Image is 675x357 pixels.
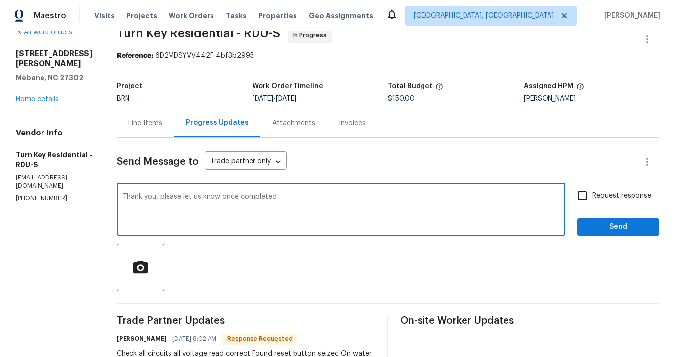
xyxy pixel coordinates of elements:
span: [GEOGRAPHIC_DATA], [GEOGRAPHIC_DATA] [414,11,554,21]
div: 6D2MDSYVV442F-4bf3b2995 [117,51,659,61]
span: - [253,95,296,102]
span: Maestro [34,11,66,21]
b: Reference: [117,52,153,59]
span: [DATE] [253,95,273,102]
span: Request response [592,191,651,201]
span: [DATE] 8:02 AM [172,334,216,344]
span: Tasks [226,12,247,19]
span: [PERSON_NAME] [600,11,660,21]
span: BRN [117,95,129,102]
span: [DATE] [276,95,296,102]
span: In Progress [293,30,331,40]
span: $150.00 [388,95,415,102]
h5: Work Order Timeline [253,83,323,89]
div: Line Items [128,118,162,128]
span: The hpm assigned to this work order. [576,83,584,95]
a: Home details [16,96,59,103]
span: Send Message to [117,157,199,167]
span: Visits [94,11,115,21]
h4: Vendor Info [16,128,93,138]
span: On-site Worker Updates [400,316,659,326]
button: Send [577,218,659,236]
h5: Mebane, NC 27302 [16,73,93,83]
p: [EMAIL_ADDRESS][DOMAIN_NAME] [16,174,93,190]
span: Send [585,221,651,233]
span: Trade Partner Updates [117,316,376,326]
p: [PHONE_NUMBER] [16,194,93,203]
span: Projects [127,11,157,21]
span: Response Requested [223,334,296,344]
span: Geo Assignments [309,11,373,21]
span: Work Orders [169,11,214,21]
div: Progress Updates [186,118,249,128]
a: All work orders [16,29,72,36]
span: Properties [258,11,297,21]
div: Attachments [272,118,315,128]
textarea: Thank you, please let us know once completed [123,193,559,228]
h2: [STREET_ADDRESS][PERSON_NAME] [16,49,93,69]
span: Turn Key Residential - RDU-S [117,27,280,39]
span: The total cost of line items that have been proposed by Opendoor. This sum includes line items th... [435,83,443,95]
div: Trade partner only [205,154,287,170]
h5: Project [117,83,142,89]
h5: Turn Key Residential - RDU-S [16,150,93,170]
h5: Total Budget [388,83,432,89]
div: Invoices [339,118,366,128]
h6: [PERSON_NAME] [117,334,167,344]
h5: Assigned HPM [524,83,573,89]
div: [PERSON_NAME] [524,95,660,102]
